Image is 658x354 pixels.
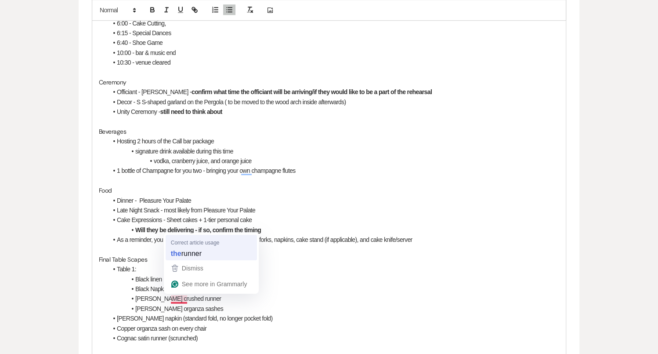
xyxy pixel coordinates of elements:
span: vodka, cranberry juice, and orange juice [154,157,252,164]
span: Copper organza sash on every chair [117,325,206,332]
span: [PERSON_NAME] organza sashes [135,305,223,312]
span: Table 1: [117,266,136,273]
span: Hosting 2 hours of the Call bar package [117,138,214,145]
span: [PERSON_NAME] napkin (standard fold, no longer pocket fold) [117,315,272,322]
span: Food [99,186,112,194]
span: Late Night Snack - most likely from Pleasure Your Palate [117,207,255,214]
span: Decor - S S-shaped garland on the Pergola ( to be moved to the wood arch inside afterwards) [117,99,346,106]
span: Final Table Scapes [99,255,147,263]
span: Cognac satin runner (scrunched) [117,335,198,342]
span: Dinner - Pleasure Your Palate [117,197,191,204]
span: Cake Expressions - Sheet cakes + 1-tier personal cake [117,216,252,223]
strong: Will they be delivering - if so, confirm the timing [135,226,261,234]
span: Ceremony [99,78,127,86]
span: Unity Ceremony - [117,108,160,115]
span: 10:00 - bar & music end [117,49,176,56]
span: Beverages [99,128,126,135]
span: Officiant - [PERSON_NAME] - [117,88,192,95]
span: signature drink available during this time [135,148,233,155]
span: 10:30 - venue cleared [117,59,170,66]
span: 6:40 - Shoe Game [117,39,163,46]
li: As a reminder, you will need to provide the dessert plates, forks, napkins, cake stand (if applic... [108,235,559,245]
span: [PERSON_NAME] crushed runner [135,295,221,302]
span: 6:15 - Special Dances [117,29,171,36]
span: Black Napkin [135,285,168,292]
span: 1 bottle of Champagne for you two - bringing your own champagne flutes [117,167,296,174]
strong: still need to think about [160,108,222,115]
span: Black linen [135,276,162,283]
span: 6:00 - Cake Cutting, [117,20,166,27]
strong: confirm what time the officiant will be arriving/if they would like to be a part of the rehearsal [192,88,432,95]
